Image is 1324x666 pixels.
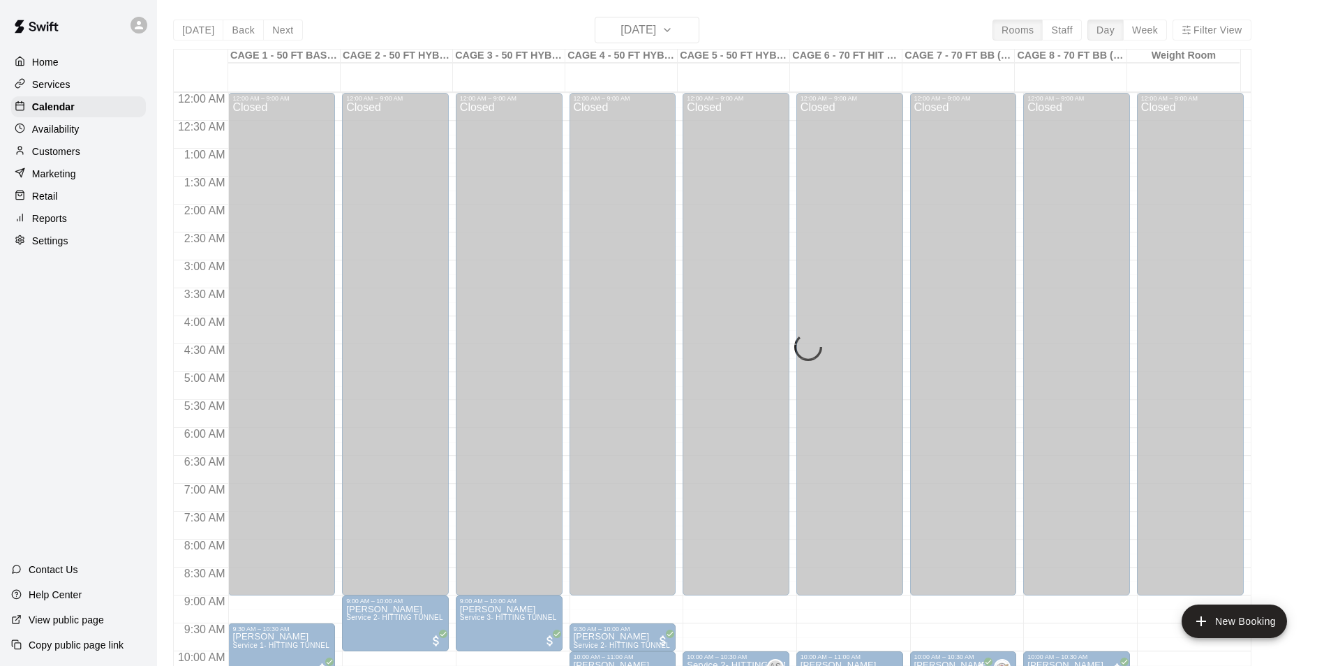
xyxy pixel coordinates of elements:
div: CAGE 1 - 50 FT BASEBALL w/ Auto Feeder [228,50,341,63]
span: Service 2- HITTING TUNNEL RENTAL - 50ft Baseball [574,642,751,649]
div: CAGE 8 - 70 FT BB (w/ pitching mound) [1015,50,1127,63]
p: Customers [32,145,80,158]
span: 4:00 AM [181,316,229,328]
span: 3:00 AM [181,260,229,272]
div: Closed [232,102,331,600]
a: Reports [11,208,146,229]
div: 12:00 AM – 9:00 AM: Closed [570,93,676,595]
a: Availability [11,119,146,140]
p: Services [32,77,70,91]
div: Closed [346,102,445,600]
div: 12:00 AM – 9:00 AM: Closed [796,93,903,595]
div: Weight Room [1127,50,1240,63]
div: 9:30 AM – 10:00 AM: Service 2- HITTING TUNNEL RENTAL - 50ft Baseball [570,623,676,651]
div: Closed [1027,102,1126,600]
div: 10:00 AM – 11:00 AM [574,653,672,660]
div: Closed [801,102,899,600]
span: 12:00 AM [174,93,229,105]
span: All customers have paid [543,634,557,648]
div: 12:00 AM – 9:00 AM [346,95,445,102]
span: 9:30 AM [181,623,229,635]
div: Closed [460,102,558,600]
a: Home [11,52,146,73]
span: 12:30 AM [174,121,229,133]
span: 7:30 AM [181,512,229,524]
span: Service 2- HITTING TUNNEL RENTAL - 50ft Baseball [346,614,523,621]
div: 9:00 AM – 10:00 AM [346,598,445,605]
span: 6:00 AM [181,428,229,440]
div: CAGE 5 - 50 FT HYBRID SB/BB [678,50,790,63]
div: 10:00 AM – 10:30 AM [1027,653,1126,660]
span: 2:30 AM [181,232,229,244]
span: 5:30 AM [181,400,229,412]
a: Customers [11,141,146,162]
p: Reports [32,212,67,225]
span: 1:30 AM [181,177,229,188]
div: CAGE 4 - 50 FT HYBRID BB/SB [565,50,678,63]
span: 5:00 AM [181,372,229,384]
span: 10:00 AM [174,651,229,663]
div: 10:00 AM – 10:30 AM [687,653,785,660]
p: Calendar [32,100,75,114]
p: Copy public page link [29,638,124,652]
div: 12:00 AM – 9:00 AM [801,95,899,102]
a: Retail [11,186,146,207]
span: 1:00 AM [181,149,229,161]
p: View public page [29,613,104,627]
a: Marketing [11,163,146,184]
div: 12:00 AM – 9:00 AM [687,95,785,102]
span: 8:30 AM [181,568,229,579]
div: 12:00 AM – 9:00 AM: Closed [456,93,563,595]
div: 12:00 AM – 9:00 AM: Closed [1137,93,1244,595]
div: 9:00 AM – 10:00 AM: Bailey Nielsen [456,595,563,651]
div: 12:00 AM – 9:00 AM [1141,95,1240,102]
div: 9:00 AM – 10:00 AM: Service 2- HITTING TUNNEL RENTAL - 50ft Baseball [342,595,449,651]
div: Closed [574,102,672,600]
span: 8:00 AM [181,540,229,552]
p: Availability [32,122,80,136]
span: 3:30 AM [181,288,229,300]
div: 9:30 AM – 10:30 AM [232,626,331,632]
a: Calendar [11,96,146,117]
div: Closed [1141,102,1240,600]
div: Closed [687,102,785,600]
p: Contact Us [29,563,78,577]
span: 4:30 AM [181,344,229,356]
a: Services [11,74,146,95]
span: 7:00 AM [181,484,229,496]
span: 9:00 AM [181,595,229,607]
div: CAGE 3 - 50 FT HYBRID BB/SB [453,50,565,63]
div: 12:00 AM – 9:00 AM [232,95,331,102]
span: 6:30 AM [181,456,229,468]
p: Retail [32,189,58,203]
div: 12:00 AM – 9:00 AM [914,95,1013,102]
button: add [1182,605,1287,638]
p: Settings [32,234,68,248]
div: 12:00 AM – 9:00 AM: Closed [228,93,335,595]
div: 12:00 AM – 9:00 AM: Closed [683,93,789,595]
a: Settings [11,230,146,251]
p: Marketing [32,167,76,181]
div: Closed [914,102,1013,600]
div: CAGE 2 - 50 FT HYBRID BB/SB [341,50,453,63]
span: Service 3- HITTING TUNNEL RENTAL - 50ft Softball [460,614,634,621]
span: All customers have paid [656,634,670,648]
div: 12:00 AM – 9:00 AM [460,95,558,102]
div: 12:00 AM – 9:00 AM [574,95,672,102]
div: 9:30 AM – 10:00 AM [574,626,672,632]
div: 9:00 AM – 10:00 AM [460,598,558,605]
p: Home [32,55,59,69]
div: 12:00 AM – 9:00 AM: Closed [1023,93,1130,595]
div: CAGE 6 - 70 FT HIT TRAX [790,50,902,63]
span: All customers have paid [429,634,443,648]
div: 12:00 AM – 9:00 AM: Closed [910,93,1017,595]
div: CAGE 7 - 70 FT BB (w/ pitching mound) [902,50,1015,63]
